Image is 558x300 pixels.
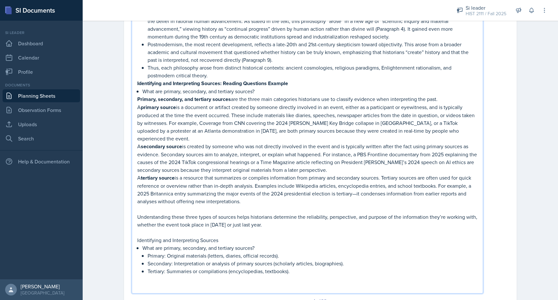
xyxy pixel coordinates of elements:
[21,283,64,290] div: [PERSON_NAME]
[3,118,80,131] a: Uploads
[137,142,478,174] p: A is created by someone who was not directly involved in the event and is typically written after...
[466,10,506,17] div: HIST 2111 / Fall 2025
[3,65,80,78] a: Profile
[148,40,478,64] p: Postmodernism, the most recent development, reflects a late-20th and 21st-century skepticism towa...
[148,267,478,275] p: Tertiary: Summaries or compilations (encyclopedias, textbooks).
[3,104,80,117] a: Observation Forms
[137,174,478,205] p: A is a resource that summarizes or compiles information from primary and secondary sources. Terti...
[148,260,478,267] p: Secondary: Interpretation or analysis of primary sources (scholarly articles, biographies).
[141,104,176,111] strong: primary source
[137,213,478,228] p: Understanding these three types of sources helps historians determine the reliability, perspectiv...
[141,143,182,150] strong: secondary source
[142,244,478,252] p: What are primary, secondary, and tertiary sources?
[3,30,80,36] div: Si leader
[3,155,80,168] div: Help & Documentation
[137,80,288,87] strong: Identifying and Interpreting Sources: Reading Questions Example
[3,51,80,64] a: Calendar
[466,4,506,12] div: Si leader
[137,236,478,244] p: Identifying and Interpreting Sources
[3,89,80,102] a: Planning Sheets
[137,95,231,103] strong: Primary, secondary, and tertiary sources
[148,252,478,260] p: Primary: Original materials (letters, diaries, official records).
[3,132,80,145] a: Search
[148,9,478,40] p: The progressive view emerged during the 18th-century Enlightenment, a period characterized by sci...
[142,87,478,95] p: What are primary, secondary, and tertiary sources?
[3,37,80,50] a: Dashboard
[21,290,64,296] div: [GEOGRAPHIC_DATA]
[148,64,478,79] p: Thus, each philosophy arose from distinct historical contexts: ancient cosmologies, religious par...
[141,174,175,182] strong: tertiary source
[137,95,478,103] p: are the three main categories historians use to classify evidence when interpreting the past.
[137,103,478,142] p: A is a document or artifact created by someone directly involved in an event, either as a partici...
[3,82,80,88] div: Documents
